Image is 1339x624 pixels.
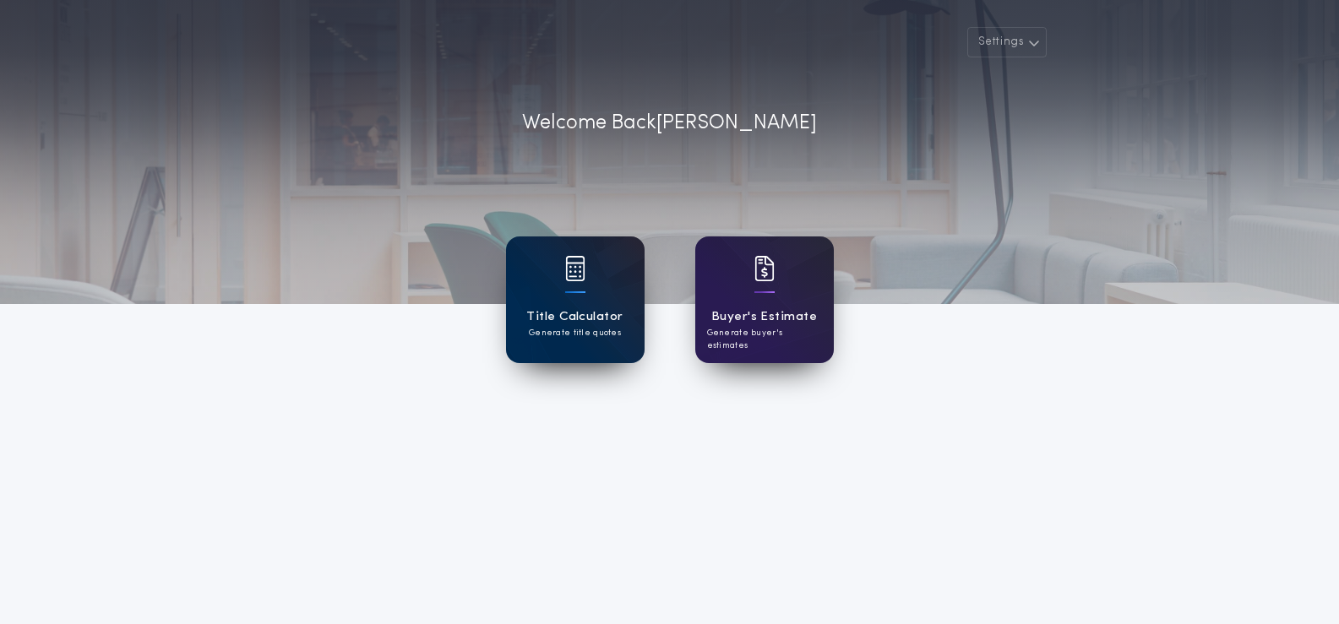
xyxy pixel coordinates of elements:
[529,327,621,339] p: Generate title quotes
[522,108,817,138] p: Welcome Back [PERSON_NAME]
[711,307,817,327] h1: Buyer's Estimate
[695,236,834,363] a: card iconBuyer's EstimateGenerate buyer's estimates
[967,27,1047,57] button: Settings
[707,327,822,352] p: Generate buyer's estimates
[754,256,775,281] img: card icon
[526,307,623,327] h1: Title Calculator
[565,256,585,281] img: card icon
[506,236,645,363] a: card iconTitle CalculatorGenerate title quotes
